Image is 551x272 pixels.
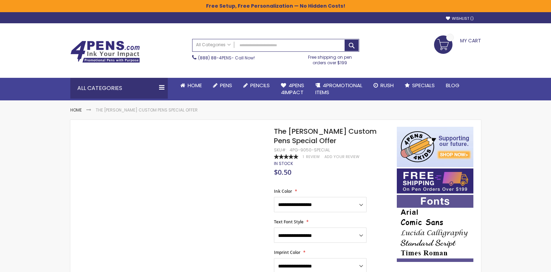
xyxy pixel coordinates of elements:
a: Rush [368,78,399,93]
span: $0.50 [274,167,291,177]
a: Add Your Review [324,154,360,159]
a: Wishlist [446,16,474,21]
div: 4PG-9050-SPECIAL [290,147,330,153]
li: The [PERSON_NAME] Custom Pens Special Offer [96,107,198,113]
img: 4pens 4 kids [397,127,473,167]
span: All Categories [196,42,231,48]
span: Home [188,82,202,89]
div: Availability [274,161,293,166]
a: Pens [207,78,238,93]
span: In stock [274,160,293,166]
span: - Call Now! [198,55,255,61]
span: Review [306,154,320,159]
span: Pens [220,82,232,89]
a: 4Pens4impact [275,78,310,100]
span: Specials [412,82,435,89]
img: 4Pens Custom Pens and Promotional Products [70,41,140,63]
div: Free shipping on pen orders over $199 [301,52,359,66]
a: (888) 88-4PENS [198,55,231,61]
span: Blog [446,82,459,89]
a: Pencils [238,78,275,93]
div: All Categories [70,78,168,99]
img: Free shipping on orders over $199 [397,168,473,193]
a: 1 Review [303,154,321,159]
a: Blog [440,78,465,93]
span: 4Pens 4impact [281,82,304,96]
span: 4PROMOTIONAL ITEMS [315,82,362,96]
span: Rush [380,82,394,89]
img: font-personalization-examples [397,195,473,262]
span: Ink Color [274,188,292,194]
a: All Categories [192,39,234,51]
a: Home [70,107,82,113]
span: Imprint Color [274,249,300,255]
div: 100% [274,154,298,159]
a: Home [175,78,207,93]
a: 4PROMOTIONALITEMS [310,78,368,100]
span: 1 [303,154,304,159]
span: The [PERSON_NAME] Custom Pens Special Offer [274,126,377,146]
span: Pencils [250,82,270,89]
a: Specials [399,78,440,93]
strong: SKU [274,147,287,153]
span: Text Font Style [274,219,304,225]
